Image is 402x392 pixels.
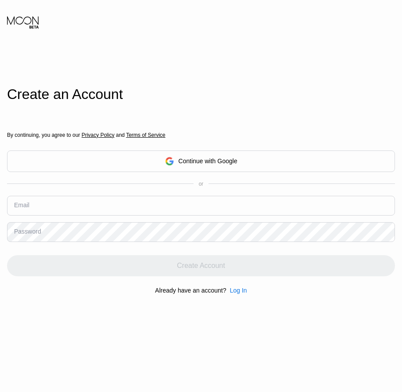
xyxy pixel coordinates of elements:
div: Log In [226,287,247,294]
div: Already have an account? [155,287,227,294]
div: By continuing, you agree to our [7,132,395,138]
div: Email [14,201,29,209]
span: Terms of Service [126,132,165,138]
div: or [199,181,204,187]
div: Password [14,228,41,235]
div: Log In [230,287,247,294]
span: Privacy Policy [81,132,114,138]
span: and [114,132,126,138]
div: Create an Account [7,86,395,103]
div: Continue with Google [179,158,238,165]
div: Continue with Google [7,150,395,172]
